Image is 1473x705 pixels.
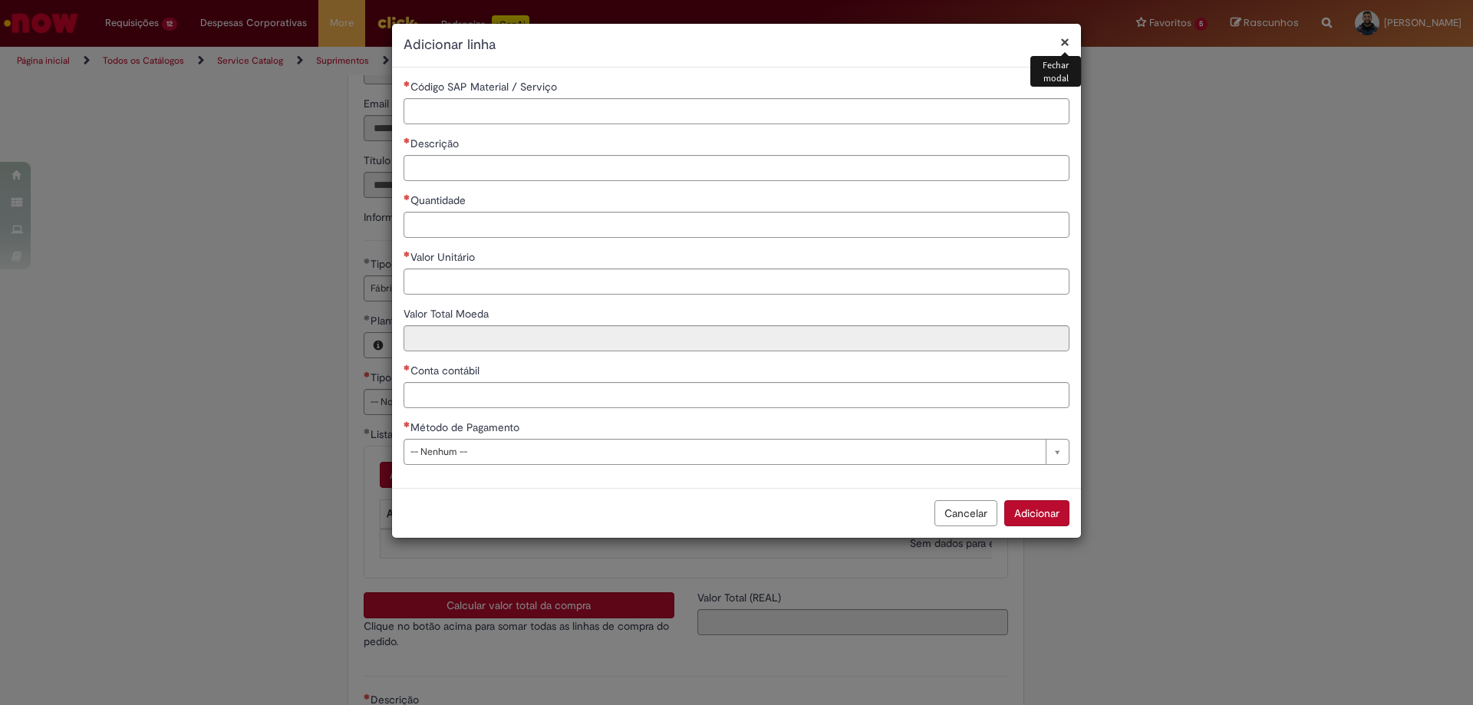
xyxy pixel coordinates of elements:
[410,193,469,207] span: Quantidade
[404,35,1069,55] h2: Adicionar linha
[410,80,560,94] span: Código SAP Material / Serviço
[1004,500,1069,526] button: Adicionar
[404,137,410,143] span: Necessários
[404,268,1069,295] input: Valor Unitário
[404,251,410,257] span: Necessários
[410,250,478,264] span: Valor Unitário
[404,212,1069,238] input: Quantidade
[404,81,410,87] span: Necessários
[410,364,483,377] span: Conta contábil
[404,364,410,371] span: Necessários
[1030,56,1081,87] div: Fechar modal
[404,307,492,321] span: Somente leitura - Valor Total Moeda
[404,325,1069,351] input: Valor Total Moeda
[934,500,997,526] button: Cancelar
[410,137,462,150] span: Descrição
[404,98,1069,124] input: Código SAP Material / Serviço
[404,421,410,427] span: Necessários
[404,155,1069,181] input: Descrição
[410,420,522,434] span: Método de Pagamento
[404,382,1069,408] input: Conta contábil
[404,194,410,200] span: Necessários
[1060,34,1069,50] button: Fechar modal
[410,440,1038,464] span: -- Nenhum --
